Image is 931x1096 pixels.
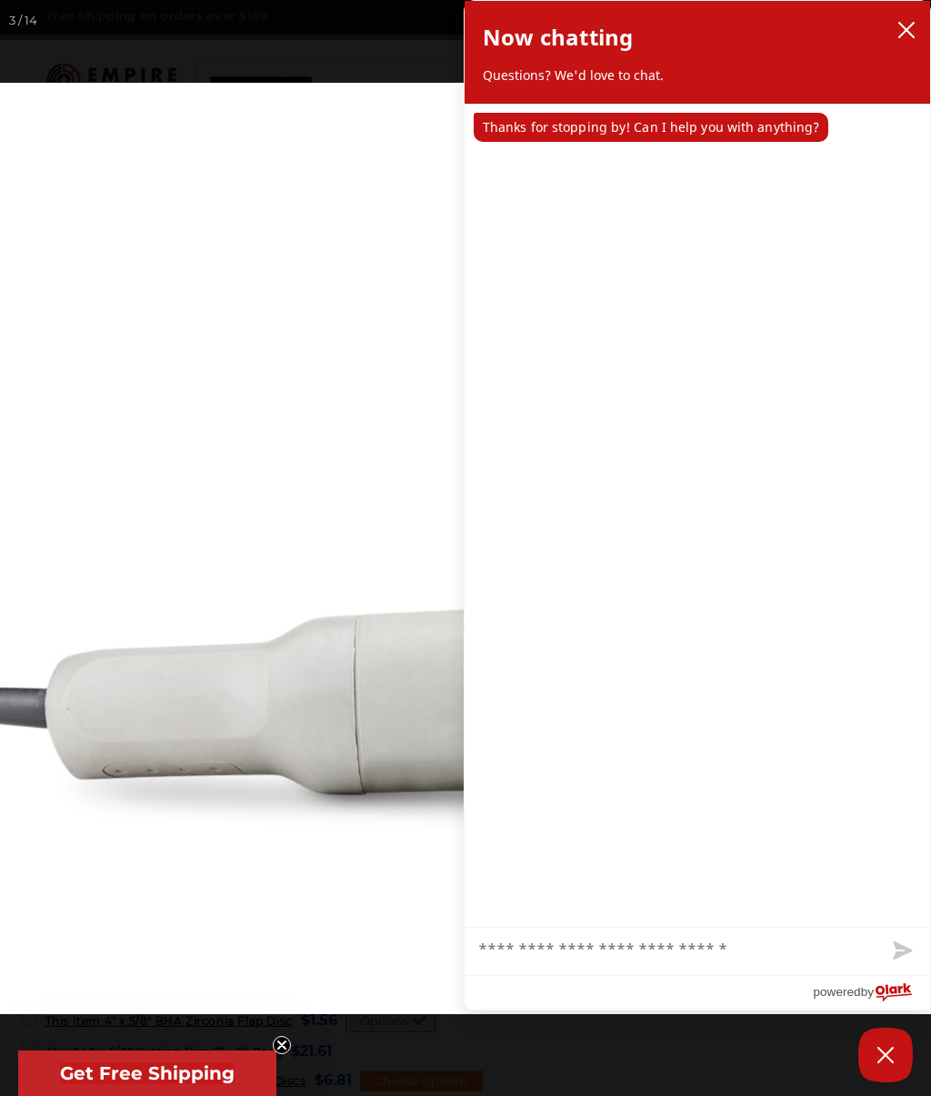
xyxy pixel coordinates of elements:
[813,976,930,1010] a: Powered by Olark
[18,1051,276,1096] div: Get Free ShippingClose teaser
[813,980,860,1003] span: powered
[474,113,828,142] p: Thanks for stopping by! Can I help you with anything?
[60,1062,235,1084] span: Get Free Shipping
[892,16,921,44] button: close chatbox
[483,66,912,85] p: Questions? We'd love to chat.
[465,104,930,927] div: chat
[861,980,874,1003] span: by
[858,1028,913,1082] button: Close Chatbox
[872,928,930,975] button: Send message
[483,19,633,55] h2: Now chatting
[273,1036,291,1054] button: Close teaser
